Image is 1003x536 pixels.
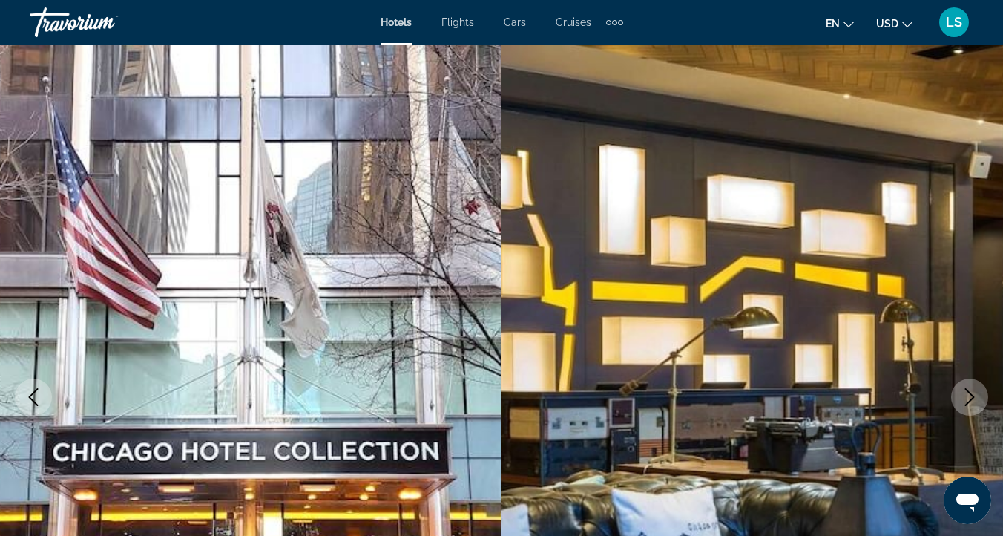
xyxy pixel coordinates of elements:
a: Cruises [556,16,591,28]
button: Next image [951,379,988,416]
a: Travorium [30,3,178,42]
button: Previous image [15,379,52,416]
a: Flights [441,16,474,28]
span: en [826,18,840,30]
button: Change currency [876,13,912,34]
a: Cars [504,16,526,28]
span: USD [876,18,898,30]
iframe: Button to launch messaging window [944,477,991,524]
a: Hotels [381,16,412,28]
span: LS [946,15,962,30]
button: User Menu [935,7,973,38]
button: Change language [826,13,854,34]
button: Extra navigation items [606,10,623,34]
